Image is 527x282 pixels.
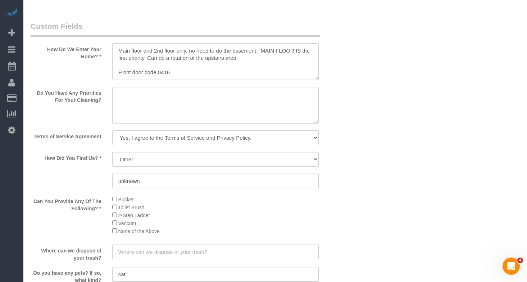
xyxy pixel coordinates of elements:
span: 2-Step Ladder [118,212,150,218]
label: Where can we dispose of your trash? [25,245,107,261]
legend: Custom Fields [31,21,320,37]
iframe: Intercom live chat [503,258,520,275]
input: Where can we dispose of your trash? [112,245,319,259]
img: Automaid Logo [4,7,19,17]
span: Bucket [118,197,134,202]
label: How Do We Enter Your Home? * [25,43,107,60]
span: None of the Above [118,228,160,234]
span: 4 [517,258,523,263]
span: Toilet Brush [118,205,144,210]
label: How Did You Find Us? * [25,152,107,162]
label: Do You Have Any Priorities For Your Cleaning? [25,87,107,104]
label: Terms of Service Agreement [25,130,107,140]
label: Can You Provide Any Of The Following? * [25,195,107,212]
input: Do you have any pets? If so, what kind? [112,267,319,282]
span: Vaccum [118,220,136,226]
